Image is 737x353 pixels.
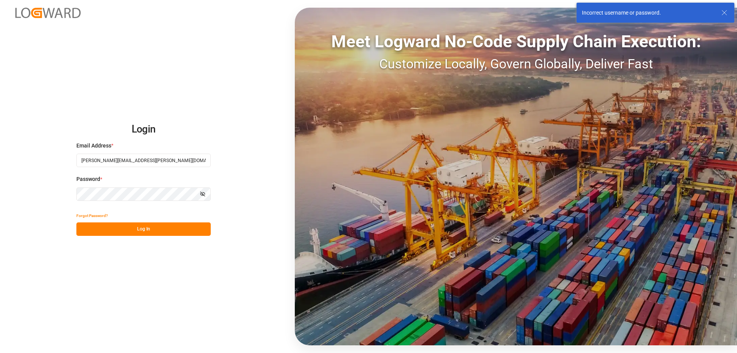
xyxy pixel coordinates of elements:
div: Incorrect username or password. [582,9,714,17]
div: Meet Logward No-Code Supply Chain Execution: [295,29,737,54]
div: Customize Locally, Govern Globally, Deliver Fast [295,54,737,74]
button: Forgot Password? [76,209,108,222]
span: Password [76,175,100,183]
input: Enter your email [76,154,211,167]
span: Email Address [76,142,111,150]
button: Log In [76,222,211,236]
img: Logward_new_orange.png [15,8,81,18]
h2: Login [76,117,211,142]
